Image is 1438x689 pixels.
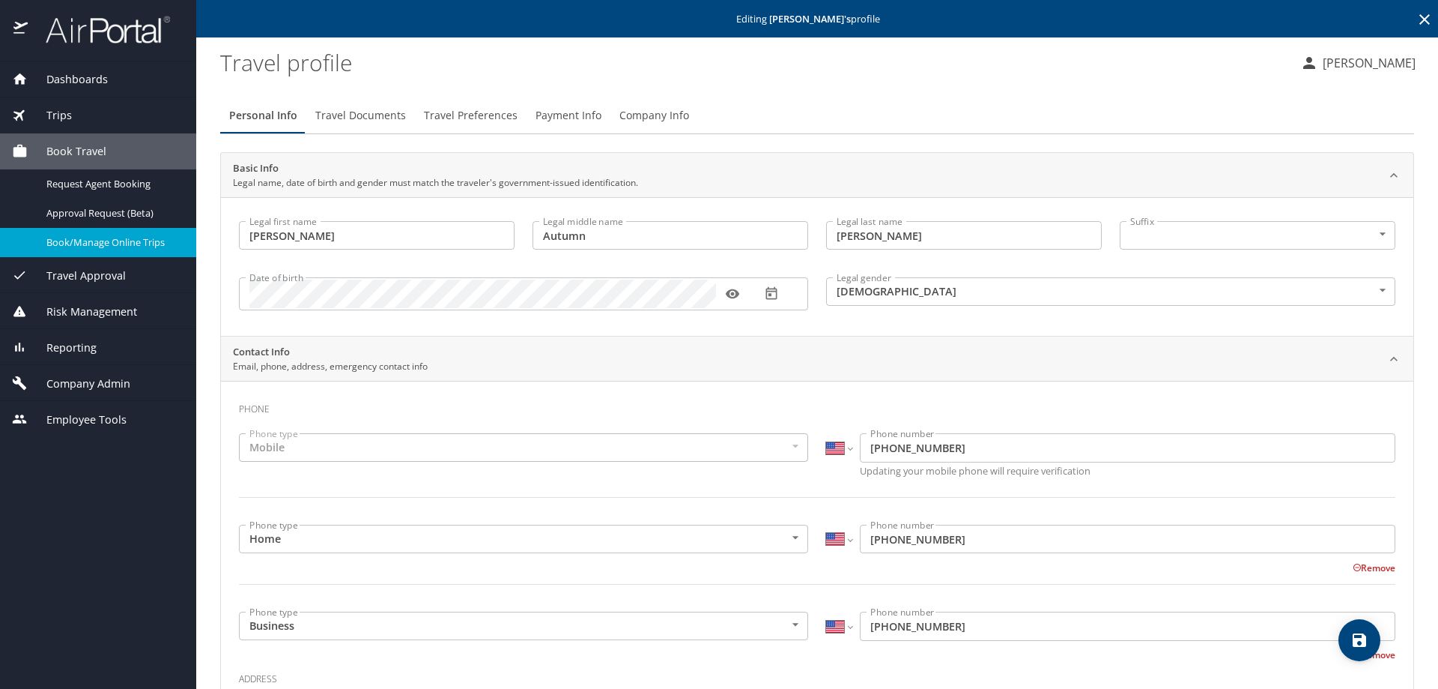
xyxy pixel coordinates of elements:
div: Basic InfoLegal name, date of birth and gender must match the traveler's government-issued identi... [221,153,1413,198]
h2: Basic Info [233,161,638,176]
h3: Address [239,663,1395,688]
span: Book Travel [28,143,106,160]
h1: Travel profile [220,39,1288,85]
span: Travel Preferences [424,106,518,125]
div: Home [239,525,808,553]
p: [PERSON_NAME] [1318,54,1416,72]
div: ​ [1120,221,1395,250]
span: Personal Info [229,106,297,125]
span: Payment Info [536,106,601,125]
p: Legal name, date of birth and gender must match the traveler's government-issued identification. [233,176,638,190]
button: save [1338,619,1380,661]
p: Updating your mobile phone will require verification [860,466,1395,476]
p: Email, phone, address, emergency contact info [233,360,428,373]
div: [DEMOGRAPHIC_DATA] [826,277,1395,306]
span: Book/Manage Online Trips [46,235,178,250]
span: Company Admin [28,376,130,392]
span: Request Agent Booking [46,177,178,191]
span: Travel Approval [28,268,126,284]
span: Risk Management [28,304,137,320]
span: Trips [28,107,72,124]
h2: Contact Info [233,345,428,360]
div: Contact InfoEmail, phone, address, emergency contact info [221,337,1413,382]
img: icon-airportal.png [13,15,29,44]
div: Profile [220,97,1414,133]
div: Business [239,612,808,640]
span: Employee Tools [28,412,127,428]
div: Mobile [239,433,808,462]
span: Company Info [619,106,689,125]
p: Editing profile [201,14,1434,24]
span: Reporting [28,340,97,356]
span: Approval Request (Beta) [46,206,178,220]
span: Travel Documents [315,106,406,125]
strong: [PERSON_NAME] 's [769,12,851,25]
img: airportal-logo.png [29,15,170,44]
h3: Phone [239,393,1395,418]
button: [PERSON_NAME] [1294,49,1422,76]
span: Dashboards [28,71,108,88]
button: Remove [1353,562,1395,574]
div: Basic InfoLegal name, date of birth and gender must match the traveler's government-issued identi... [221,197,1413,336]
